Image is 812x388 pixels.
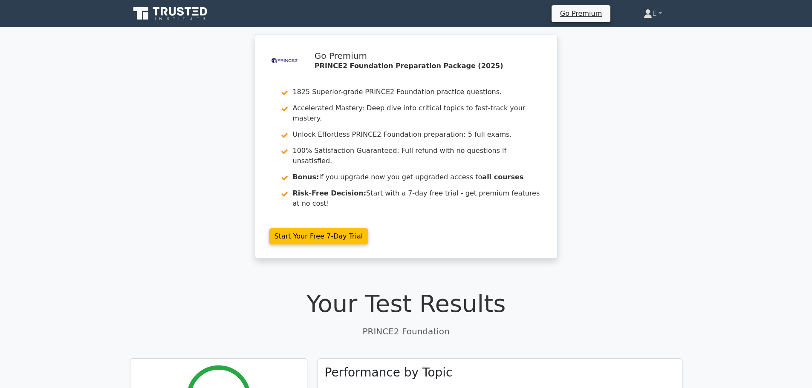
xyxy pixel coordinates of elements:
a: E [623,5,682,22]
h3: Performance by Topic [325,365,453,380]
a: Go Premium [555,8,607,19]
a: Start Your Free 7-Day Trial [269,228,369,244]
h1: Your Test Results [130,289,682,318]
p: PRINCE2 Foundation [130,325,682,338]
